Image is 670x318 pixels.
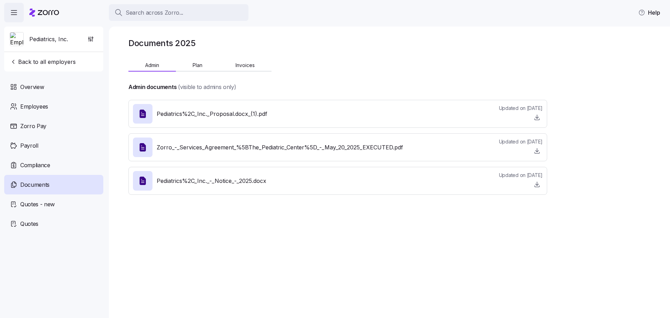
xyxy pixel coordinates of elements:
span: Documents [20,180,50,189]
span: Help [638,8,660,17]
span: Pediatrics, Inc. [29,35,68,44]
span: Updated on [DATE] [499,105,543,112]
a: Zorro Pay [4,116,103,136]
span: Pediatrics%2C_Inc._-_Notice_-_2025.docx [157,177,266,185]
span: Updated on [DATE] [499,138,543,145]
a: Compliance [4,155,103,175]
span: Overview [20,83,44,91]
img: Employer logo [10,32,23,46]
span: Payroll [20,141,38,150]
span: Quotes - new [20,200,55,209]
a: Quotes - new [4,194,103,214]
span: Invoices [236,63,255,68]
span: Back to all employers [10,58,76,66]
button: Help [633,6,666,20]
a: Payroll [4,136,103,155]
span: Search across Zorro... [126,8,183,17]
span: Zorro Pay [20,122,46,131]
a: Overview [4,77,103,97]
a: Quotes [4,214,103,234]
button: Back to all employers [7,55,79,69]
span: Pediatrics%2C_Inc._Proposal.docx_(1).pdf [157,110,267,118]
span: Plan [193,63,202,68]
span: Employees [20,102,48,111]
span: Compliance [20,161,50,170]
h4: Admin documents [128,83,177,91]
span: Quotes [20,220,38,228]
a: Documents [4,175,103,194]
a: Employees [4,97,103,116]
span: (visible to admins only) [178,83,236,91]
span: Zorro_-_Services_Agreement_%5BThe_Pediatric_Center%5D_-_May_20_2025_EXECUTED.pdf [157,143,403,152]
h1: Documents 2025 [128,38,195,49]
button: Search across Zorro... [109,4,248,21]
span: Updated on [DATE] [499,172,543,179]
span: Admin [145,63,159,68]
